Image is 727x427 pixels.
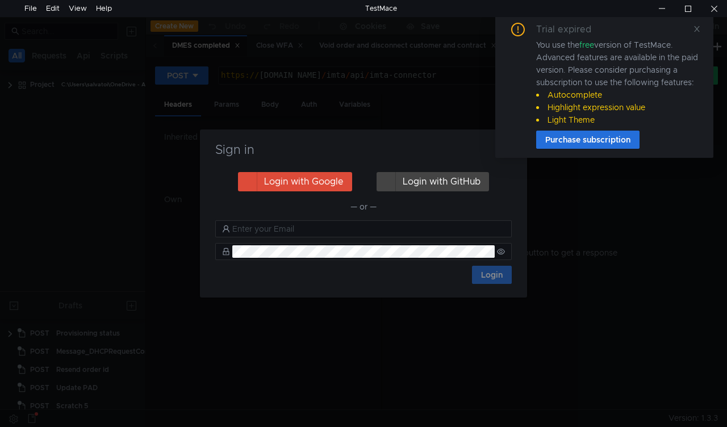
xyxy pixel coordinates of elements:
[377,172,489,191] button: Login with GitHub
[579,40,594,50] span: free
[536,131,640,149] button: Purchase subscription
[232,223,505,235] input: Enter your Email
[215,200,512,213] div: — or —
[214,143,513,157] h3: Sign in
[536,39,700,126] div: You use the version of TestMace. Advanced features are available in the paid version. Please cons...
[238,172,352,191] button: Login with Google
[536,89,700,101] li: Autocomplete
[536,23,605,36] div: Trial expired
[536,101,700,114] li: Highlight expression value
[536,114,700,126] li: Light Theme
